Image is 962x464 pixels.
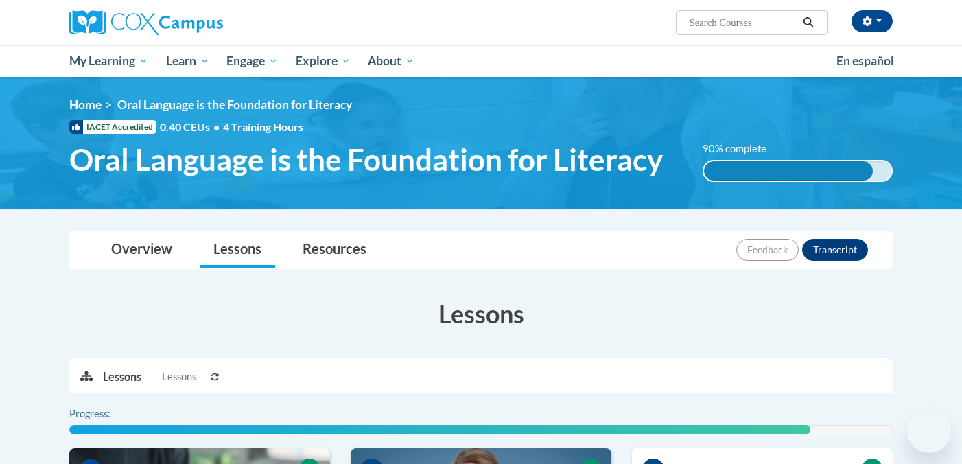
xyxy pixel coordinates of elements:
iframe: Button to launch messaging window [907,409,951,453]
button: Account Settings [852,10,893,32]
a: Overview [97,232,186,268]
span: About [368,53,414,69]
button: Transcript [802,239,868,261]
label: Progress: [69,406,148,421]
a: Learn [157,45,218,77]
span: Engage [226,53,278,69]
button: Feedback [736,239,799,261]
a: Home [69,97,102,112]
input: Search Courses [688,14,798,31]
a: Resources [289,232,380,268]
button: Search [798,14,819,31]
span: Explore [296,53,351,69]
span: 0.40 CEUs [160,119,223,135]
div: Main menu [49,45,913,77]
span: En español [836,54,894,68]
span: Oral Language is the Foundation for Literacy [117,97,352,112]
span: 4 Training Hours [223,120,303,133]
label: 90% complete [703,141,782,156]
span: IACET Accredited [69,120,156,134]
p: Lessons [103,369,141,384]
span: My Learning [69,53,148,69]
a: Lessons [200,232,275,268]
a: About [360,45,424,77]
span: Oral Language is the Foundation for Literacy [69,141,663,178]
a: Explore [287,45,360,77]
span: • [213,120,220,133]
span: Lessons [162,369,196,384]
a: Cox Campus [69,10,330,35]
a: En español [828,47,903,76]
span: Learn [166,53,209,69]
a: My Learning [60,45,157,77]
div: 90% complete [704,161,873,181]
a: Engage [218,45,287,77]
h3: Lessons [69,297,893,331]
img: Cox Campus [69,10,223,35]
